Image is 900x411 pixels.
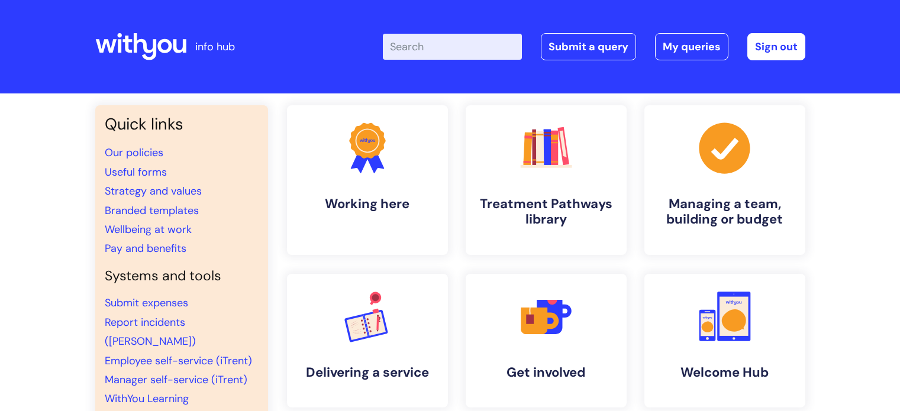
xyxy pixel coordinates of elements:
h4: Delivering a service [296,365,438,380]
h4: Treatment Pathways library [475,196,617,228]
a: WithYou Learning [105,391,189,406]
a: Useful forms [105,165,167,179]
a: Submit expenses [105,296,188,310]
div: | - [383,33,805,60]
h4: Working here [296,196,438,212]
a: Employee self-service (iTrent) [105,354,252,368]
a: Wellbeing at work [105,222,192,237]
a: Our policies [105,145,163,160]
a: Get involved [466,274,627,407]
a: Welcome Hub [644,274,805,407]
input: Search [383,34,522,60]
a: Manager self-service (iTrent) [105,373,247,387]
a: Submit a query [541,33,636,60]
a: Pay and benefits [105,241,186,255]
a: Sign out [747,33,805,60]
h4: Systems and tools [105,268,259,284]
h3: Quick links [105,115,259,134]
h4: Get involved [475,365,617,380]
h4: Welcome Hub [654,365,796,380]
h4: Managing a team, building or budget [654,196,796,228]
a: Managing a team, building or budget [644,105,805,255]
a: Treatment Pathways library [466,105,627,255]
a: Branded templates [105,203,199,218]
p: info hub [195,37,235,56]
a: Working here [287,105,448,255]
a: Delivering a service [287,274,448,407]
a: My queries [655,33,728,60]
a: Report incidents ([PERSON_NAME]) [105,315,196,348]
a: Strategy and values [105,184,202,198]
